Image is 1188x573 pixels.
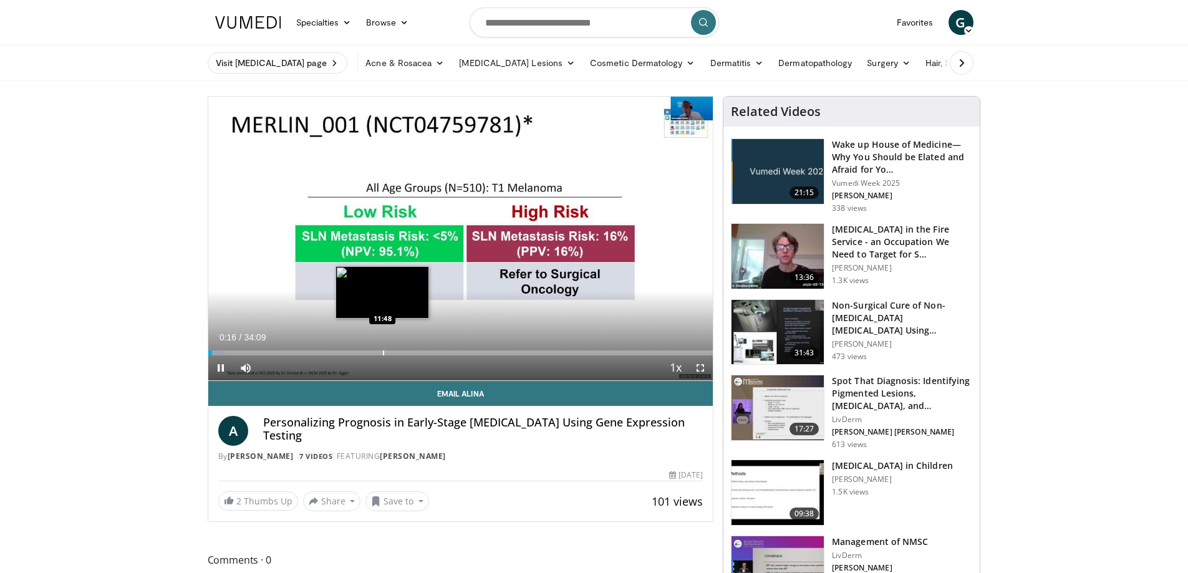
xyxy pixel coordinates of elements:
[652,494,703,509] span: 101 views
[336,266,429,319] img: image.jpeg
[731,104,821,119] h4: Related Videos
[731,375,972,450] a: 17:27 Spot That Diagnosis: Identifying Pigmented Lesions, [MEDICAL_DATA], and… LivDerm [PERSON_NA...
[208,355,233,380] button: Pause
[380,451,446,461] a: [PERSON_NAME]
[215,16,281,29] img: VuMedi Logo
[470,7,719,37] input: Search topics, interventions
[731,460,972,526] a: 09:38 [MEDICAL_DATA] in Children [PERSON_NAME] 1.5K views
[236,495,241,507] span: 2
[832,460,953,472] h3: [MEDICAL_DATA] in Children
[296,451,337,461] a: 7 Videos
[732,375,824,440] img: 99c1a310-4491-446d-a54f-03bcde634dd3.150x105_q85_crop-smart_upscale.jpg
[688,355,713,380] button: Fullscreen
[228,451,294,461] a: [PERSON_NAME]
[832,487,869,497] p: 1.5K views
[663,355,688,380] button: Playback Rate
[832,339,972,349] p: [PERSON_NAME]
[732,460,824,525] img: 02d29aa9-807e-4988-be31-987865366474.150x105_q85_crop-smart_upscale.jpg
[832,563,928,573] p: [PERSON_NAME]
[703,51,771,75] a: Dermatitis
[218,416,248,446] a: A
[263,416,703,443] h4: Personalizing Prognosis in Early-Stage [MEDICAL_DATA] Using Gene Expression Testing
[832,203,867,213] p: 338 views
[832,223,972,261] h3: [MEDICAL_DATA] in the Fire Service - an Occupation We Need to Target for S…
[832,551,928,561] p: LivDerm
[289,10,359,35] a: Specialties
[790,423,819,435] span: 17:27
[220,332,236,342] span: 0:16
[208,552,714,568] span: Comments 0
[731,299,972,365] a: 31:43 Non-Surgical Cure of Non-[MEDICAL_DATA] [MEDICAL_DATA] Using Advanced Image-G… [PERSON_NAME...
[918,51,1018,75] a: Hair, Scalp, & Nails
[233,355,258,380] button: Mute
[832,415,972,425] p: LivDerm
[732,224,824,289] img: 9d72a37f-49b2-4846-8ded-a17e76e84863.150x105_q85_crop-smart_upscale.jpg
[832,474,953,484] p: [PERSON_NAME]
[832,299,972,337] h3: Non-Surgical Cure of Non-[MEDICAL_DATA] [MEDICAL_DATA] Using Advanced Image-G…
[365,491,429,511] button: Save to
[208,381,713,406] a: Email Alina
[832,440,867,450] p: 613 views
[771,51,859,75] a: Dermatopathology
[832,178,972,188] p: Vumedi Week 2025
[732,300,824,365] img: 1e2a10c9-340f-4cf7-b154-d76af51e353a.150x105_q85_crop-smart_upscale.jpg
[832,536,928,548] h3: Management of NMSC
[790,271,819,284] span: 13:36
[889,10,941,35] a: Favorites
[832,375,972,412] h3: Spot That Diagnosis: Identifying Pigmented Lesions, [MEDICAL_DATA], and…
[218,491,298,511] a: 2 Thumbs Up
[832,276,869,286] p: 1.3K views
[218,451,703,462] div: By FEATURING
[790,186,819,199] span: 21:15
[790,508,819,520] span: 09:38
[832,263,972,273] p: [PERSON_NAME]
[669,469,703,481] div: [DATE]
[832,352,867,362] p: 473 views
[731,223,972,289] a: 13:36 [MEDICAL_DATA] in the Fire Service - an Occupation We Need to Target for S… [PERSON_NAME] 1...
[303,491,361,511] button: Share
[732,139,824,204] img: f302a613-4137-484c-b785-d9f4af40bf5c.jpg.150x105_q85_crop-smart_upscale.jpg
[832,427,972,437] p: [PERSON_NAME] [PERSON_NAME]
[359,10,416,35] a: Browse
[208,350,713,355] div: Progress Bar
[731,138,972,213] a: 21:15 Wake up House of Medicine—Why You Should be Elated and Afraid for Yo… Vumedi Week 2025 [PER...
[358,51,452,75] a: Acne & Rosacea
[239,332,242,342] span: /
[832,138,972,176] h3: Wake up House of Medicine—Why You Should be Elated and Afraid for Yo…
[790,347,819,359] span: 31:43
[949,10,973,35] a: G
[208,97,713,381] video-js: Video Player
[208,52,348,74] a: Visit [MEDICAL_DATA] page
[452,51,582,75] a: [MEDICAL_DATA] Lesions
[582,51,702,75] a: Cosmetic Dermatology
[832,191,972,201] p: [PERSON_NAME]
[859,51,918,75] a: Surgery
[244,332,266,342] span: 34:09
